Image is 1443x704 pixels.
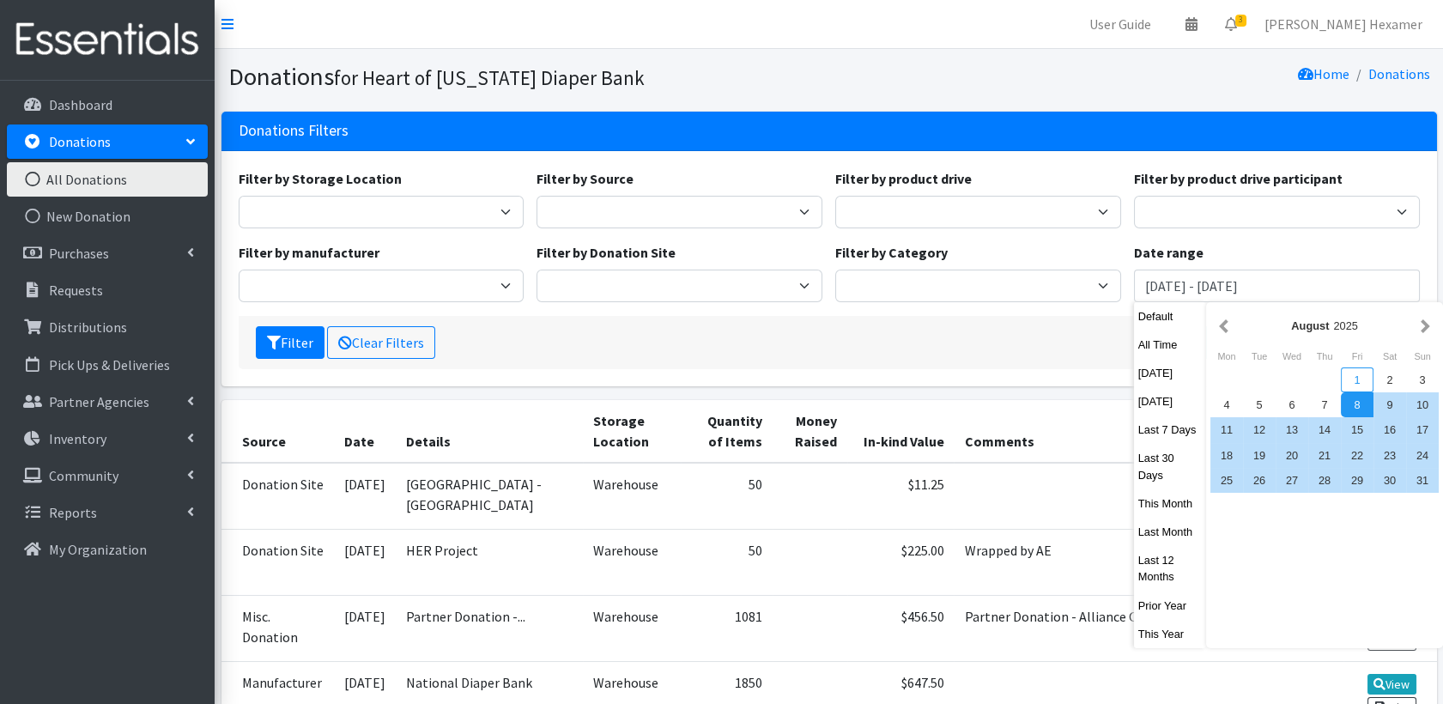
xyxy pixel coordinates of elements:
label: Filter by Source [537,168,634,189]
td: Misc. Donation [221,596,334,662]
p: Community [49,467,118,484]
td: HER Project [396,529,583,595]
small: for Heart of [US_STATE] Diaper Bank [334,65,645,90]
td: 50 [681,529,772,595]
p: Reports [49,504,97,521]
button: Filter [256,326,324,359]
div: 2 [1373,367,1406,392]
div: 11 [1210,417,1243,442]
td: Warehouse [583,596,682,662]
button: Last Month [1134,519,1206,544]
div: 20 [1276,443,1308,468]
button: This Month [1134,491,1206,516]
p: Donations [49,133,111,150]
div: Sunday [1406,345,1439,367]
div: 26 [1243,468,1276,493]
p: My Organization [49,541,147,558]
td: Warehouse [583,529,682,595]
div: Monday [1210,345,1243,367]
button: Prior Year [1134,593,1206,618]
td: Warehouse [583,463,682,530]
div: 1 [1341,367,1373,392]
div: 4 [1210,392,1243,417]
td: $456.50 [847,596,954,662]
div: 13 [1276,417,1308,442]
p: Requests [49,282,103,299]
a: [PERSON_NAME] Hexamer [1251,7,1436,41]
th: Date [334,400,396,463]
td: Wrapped by AE [954,529,1343,595]
a: 3 [1211,7,1251,41]
div: 15 [1341,417,1373,442]
th: In-kind Value [847,400,954,463]
th: Quantity of Items [681,400,772,463]
div: 28 [1308,468,1341,493]
label: Filter by manufacturer [239,242,379,263]
a: Requests [7,273,208,307]
label: Filter by product drive [835,168,972,189]
div: 27 [1276,468,1308,493]
a: Dashboard [7,88,208,122]
div: 31 [1406,468,1439,493]
div: Thursday [1308,345,1341,367]
h1: Donations [228,62,823,92]
th: Comments [954,400,1343,463]
div: 8 [1341,392,1373,417]
td: Donation Site [221,529,334,595]
td: [DATE] [334,463,396,530]
div: 10 [1406,392,1439,417]
a: Donations [1368,65,1430,82]
span: 2025 [1333,319,1357,332]
div: 29 [1341,468,1373,493]
a: Purchases [7,236,208,270]
td: Partner Donation - Alliance Commons [954,596,1343,662]
td: [DATE] [334,529,396,595]
td: [GEOGRAPHIC_DATA] - [GEOGRAPHIC_DATA] [396,463,583,530]
label: Filter by Donation Site [537,242,676,263]
a: Clear Filters [327,326,435,359]
input: January 1, 2011 - December 31, 2011 [1134,270,1420,302]
td: Donation Site [221,463,334,530]
div: 30 [1373,468,1406,493]
div: 14 [1308,417,1341,442]
div: 9 [1373,392,1406,417]
a: Inventory [7,422,208,456]
div: 17 [1406,417,1439,442]
a: Donations [7,124,208,159]
div: 21 [1308,443,1341,468]
button: [DATE] [1134,361,1206,385]
a: View [1367,674,1416,695]
button: This Year [1134,622,1206,646]
h3: Donations Filters [239,122,349,140]
td: 50 [681,463,772,530]
div: 7 [1308,392,1341,417]
td: $225.00 [847,529,954,595]
a: Reports [7,495,208,530]
div: 18 [1210,443,1243,468]
a: My Organization [7,532,208,567]
div: 6 [1276,392,1308,417]
div: 25 [1210,468,1243,493]
div: 12 [1243,417,1276,442]
p: Dashboard [49,96,112,113]
a: Distributions [7,310,208,344]
a: Community [7,458,208,493]
a: User Guide [1076,7,1165,41]
div: Tuesday [1243,345,1276,367]
p: Pick Ups & Deliveries [49,356,170,373]
p: Inventory [49,430,106,447]
button: Last 30 Days [1134,446,1206,487]
a: All Donations [7,162,208,197]
div: 16 [1373,417,1406,442]
div: Friday [1341,345,1373,367]
button: Default [1134,304,1206,329]
button: Last 12 Months [1134,548,1206,589]
div: 3 [1406,367,1439,392]
th: Storage Location [583,400,682,463]
label: Date range [1134,242,1204,263]
span: 3 [1235,15,1246,27]
td: $11.25 [847,463,954,530]
div: 19 [1243,443,1276,468]
label: Filter by Category [835,242,948,263]
label: Filter by product drive participant [1134,168,1343,189]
